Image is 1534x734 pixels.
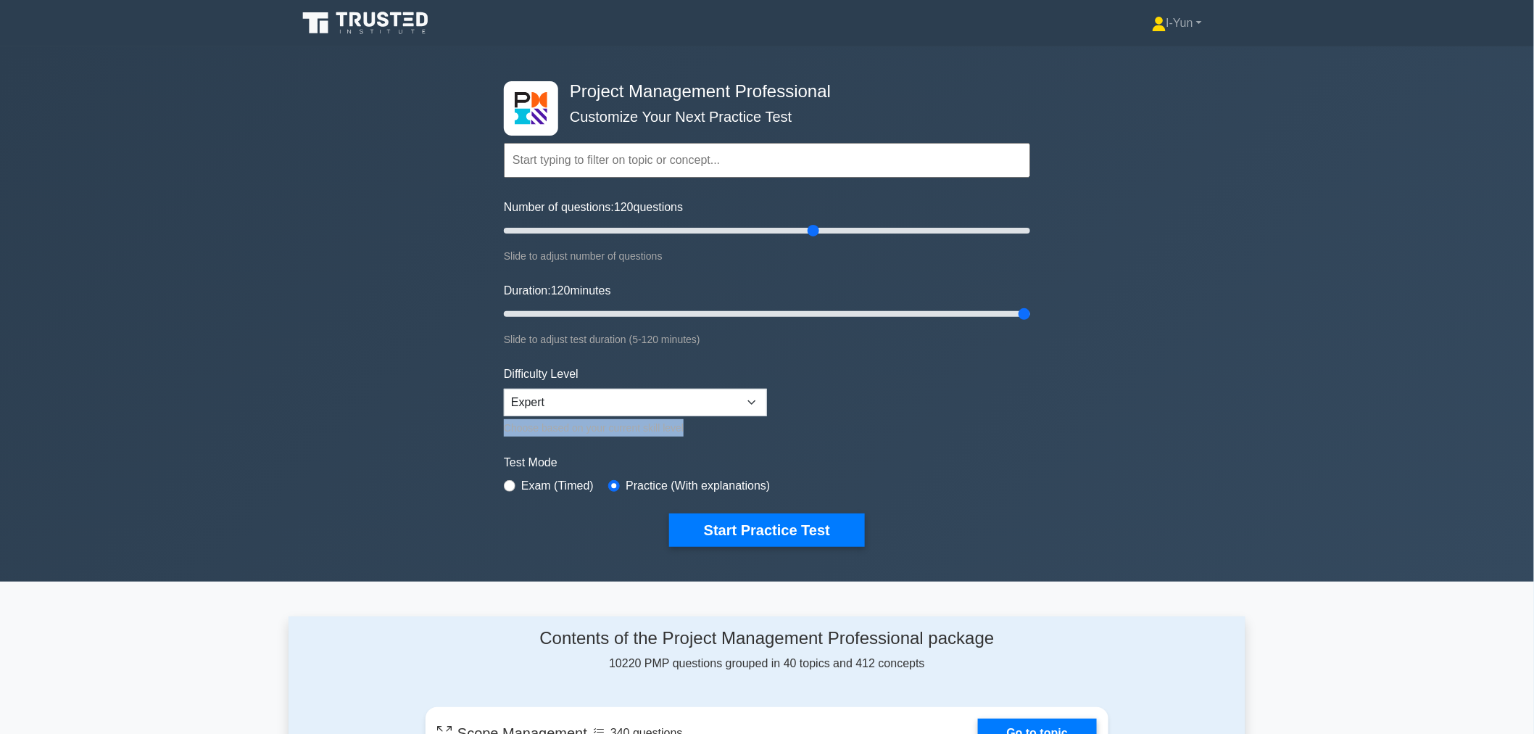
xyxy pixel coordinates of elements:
[504,454,1030,471] label: Test Mode
[614,201,634,213] span: 120
[564,81,959,102] h4: Project Management Professional
[504,143,1030,178] input: Start typing to filter on topic or concept...
[626,477,770,495] label: Practice (With explanations)
[426,628,1108,672] div: 10220 PMP questions grouped in 40 topics and 412 concepts
[504,331,1030,348] div: Slide to adjust test duration (5-120 minutes)
[426,628,1108,649] h4: Contents of the Project Management Professional package
[504,366,579,383] label: Difficulty Level
[551,284,571,297] span: 120
[504,247,1030,265] div: Slide to adjust number of questions
[521,477,594,495] label: Exam (Timed)
[504,199,683,216] label: Number of questions: questions
[504,419,767,437] div: Choose based on your current skill level
[504,282,611,300] label: Duration: minutes
[669,514,865,547] button: Start Practice Test
[1117,9,1237,38] a: I-Yun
